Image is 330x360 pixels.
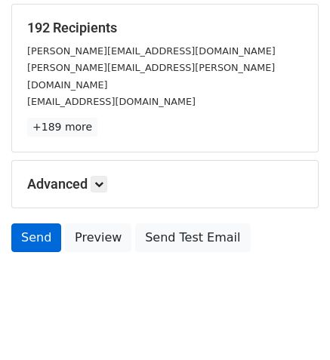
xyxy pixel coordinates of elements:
iframe: Chat Widget [254,288,330,360]
a: Send [11,223,61,252]
h5: 192 Recipients [27,20,303,36]
a: +189 more [27,118,97,137]
small: [EMAIL_ADDRESS][DOMAIN_NAME] [27,96,196,107]
small: [PERSON_NAME][EMAIL_ADDRESS][DOMAIN_NAME] [27,45,276,57]
div: Widget de chat [254,288,330,360]
a: Preview [65,223,131,252]
small: [PERSON_NAME][EMAIL_ADDRESS][PERSON_NAME][DOMAIN_NAME] [27,62,275,91]
h5: Advanced [27,176,303,192]
a: Send Test Email [135,223,250,252]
